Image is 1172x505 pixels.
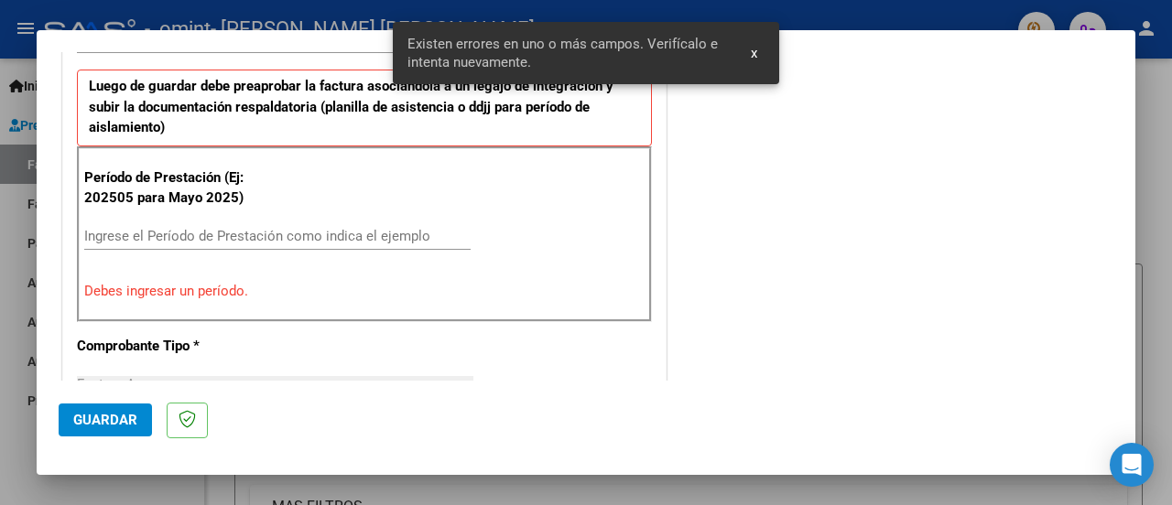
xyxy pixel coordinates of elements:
span: x [751,45,757,61]
p: Período de Prestación (Ej: 202505 para Mayo 2025) [84,167,253,209]
p: Comprobante Tipo * [77,336,249,357]
button: Guardar [59,403,152,436]
button: x [736,37,772,70]
div: Open Intercom Messenger [1110,443,1154,487]
strong: Luego de guardar debe preaprobar la factura asociandola a un legajo de integración y subir la doc... [89,78,613,135]
span: Factura A [77,376,136,392]
span: Guardar [73,412,137,428]
p: Debes ingresar un período. [84,281,645,302]
span: Existen errores en uno o más campos. Verifícalo e intenta nuevamente. [407,35,729,71]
